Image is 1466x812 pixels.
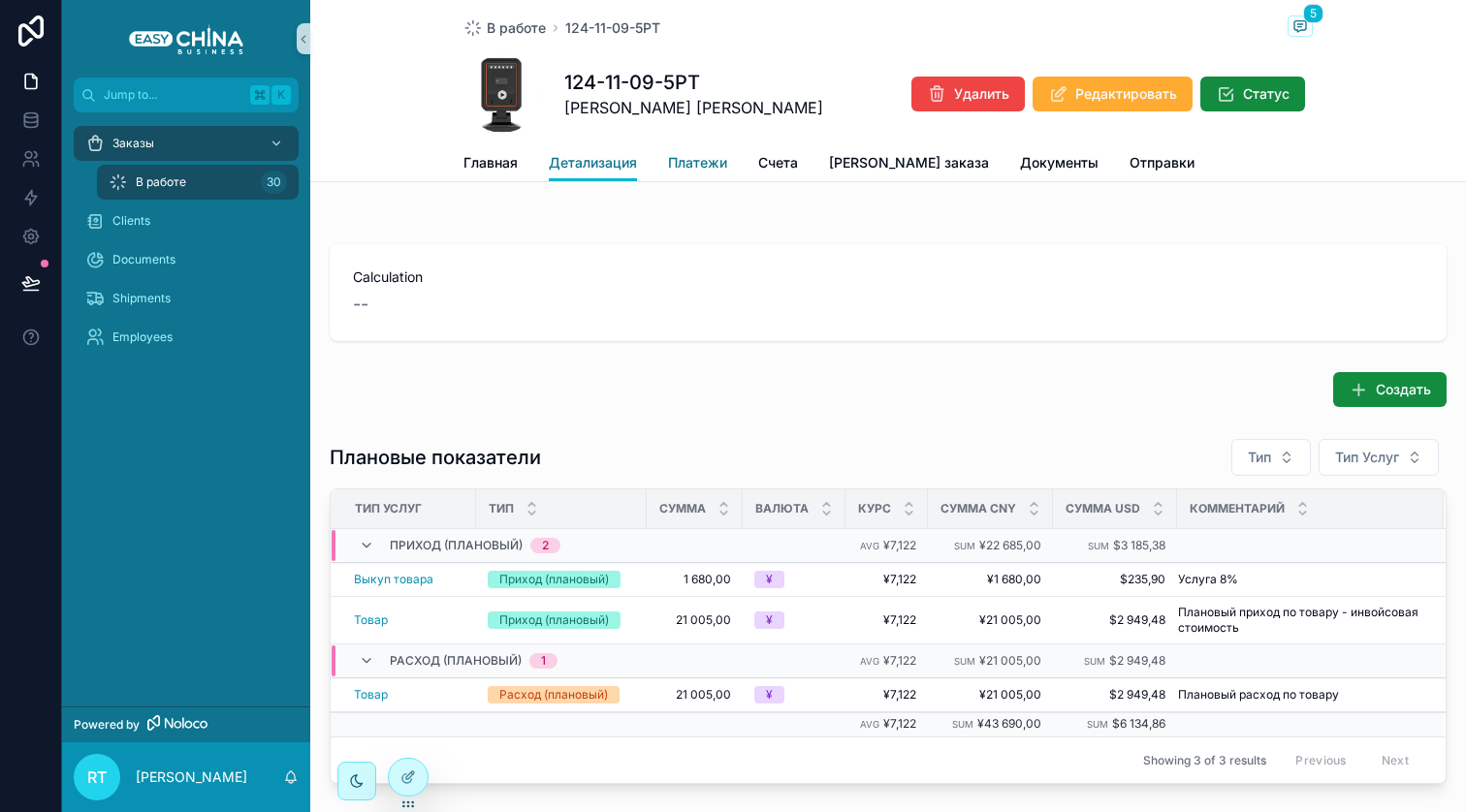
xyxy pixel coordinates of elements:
span: Documents [112,252,175,267]
span: Clients [112,213,150,229]
div: Расход (плановый) [499,686,608,703]
button: Статус [1200,77,1305,111]
span: Валюта [755,501,809,516]
span: ¥22 685,00 [979,538,1041,552]
h1: Плановые показатели [330,444,541,471]
button: Редактировать [1033,77,1193,111]
a: Employees [74,320,299,355]
span: Платежи [668,153,727,172]
span: ¥7,122 [883,538,916,552]
div: ¥ [766,571,773,588]
a: ¥7,122 [857,612,916,628]
a: Плановый расход по товару [1178,687,1420,703]
a: Счета [758,145,798,184]
a: ¥21 005,00 [940,612,1041,628]
a: Заказы [74,126,299,161]
div: Приход (плановый) [499,571,609,588]
small: Sum [952,719,973,730]
span: K [273,87,289,103]
span: ¥21 005,00 [979,653,1041,668]
a: 21 005,00 [658,687,731,703]
a: Плановый приход по товару - инвойсовая стоимость [1178,605,1420,636]
div: Приход (плановый) [499,611,609,629]
span: Сумма CNY [940,501,1016,516]
a: ¥1 680,00 [940,572,1041,587]
a: $235,90 [1065,572,1165,587]
a: Товар [354,612,464,628]
a: ¥7,122 [857,687,916,703]
a: Документы [1020,145,1099,184]
span: $3 185,38 [1113,538,1165,552]
span: ¥43 690,00 [977,716,1041,731]
a: Clients [74,203,299,238]
span: Приход (плановый) [390,538,523,553]
button: Создать [1333,372,1447,407]
div: ¥ [766,686,773,703]
div: 1 [541,653,546,669]
a: Приход (плановый) [488,571,635,588]
p: [PERSON_NAME] [136,767,247,787]
a: Расход (плановый) [488,686,635,703]
a: ¥21 005,00 [940,687,1041,703]
span: Тип Услуг [355,501,422,516]
a: ¥ [754,611,834,629]
small: Sum [1087,719,1108,730]
a: ¥ [754,686,834,703]
a: Выкуп товара [354,572,464,587]
a: 1 680,00 [658,572,731,587]
a: Приход (плановый) [488,611,635,629]
a: Товар [354,612,388,628]
span: Сумма USD [1066,501,1140,516]
a: Главная [463,145,518,184]
small: Sum [1088,541,1109,551]
span: Jump to... [104,87,242,103]
span: Счета [758,153,798,172]
a: Детализация [549,145,637,182]
span: $6 134,86 [1112,716,1165,731]
a: 21 005,00 [658,612,731,628]
span: Заказы [112,136,154,151]
a: Платежи [668,145,727,184]
img: App logo [129,23,243,54]
span: Тип Услуг [1335,448,1399,467]
span: RT [87,765,107,789]
span: Плановый расход по товару [1178,687,1339,703]
span: Детализация [549,153,637,172]
h1: 124-11-09-5РТ [564,69,823,96]
div: 30 [261,171,287,194]
div: scrollable content [62,112,310,380]
span: Услуга 8% [1178,572,1238,587]
span: Выкуп товара [354,572,433,587]
button: 5 [1288,16,1313,40]
a: Услуга 8% [1178,572,1420,587]
span: Powered by [74,717,140,733]
button: Удалить [911,77,1025,111]
span: Сумма [659,501,706,516]
span: -- [353,291,368,318]
a: ¥7,122 [857,572,916,587]
button: Jump to...K [74,78,299,112]
small: Sum [954,541,975,551]
a: 124-11-09-5РТ [565,18,660,38]
a: $2 949,48 [1065,687,1165,703]
small: Avg [860,719,879,730]
span: [PERSON_NAME] [PERSON_NAME] [564,96,823,119]
span: Создать [1376,380,1431,399]
span: ¥7,122 [883,716,916,731]
a: Товар [354,687,388,703]
span: $2 949,48 [1109,653,1165,668]
span: ¥7,122 [883,653,916,668]
span: Тип [1248,448,1271,467]
a: Отправки [1130,145,1195,184]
